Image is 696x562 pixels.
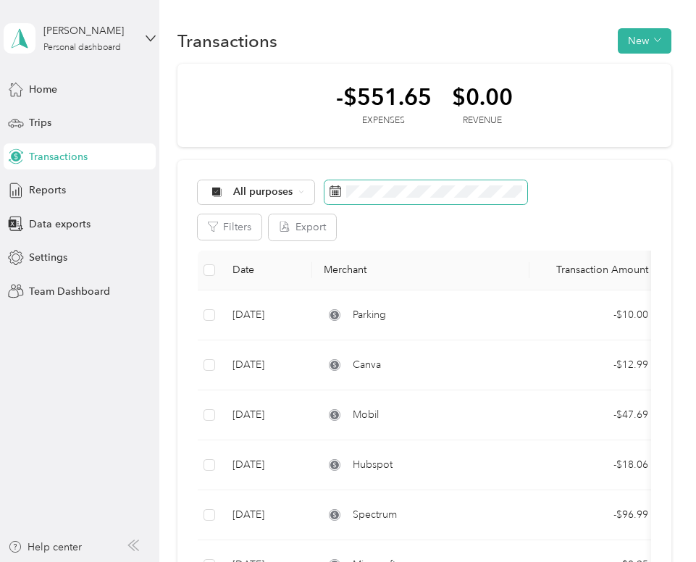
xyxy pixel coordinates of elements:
[29,217,91,232] span: Data exports
[336,114,432,127] div: Expenses
[452,114,513,127] div: Revenue
[312,251,529,290] th: Merchant
[221,340,312,390] td: [DATE]
[43,43,121,52] div: Personal dashboard
[221,490,312,540] td: [DATE]
[29,82,57,97] span: Home
[615,481,696,562] iframe: Everlance-gr Chat Button Frame
[353,307,386,323] span: Parking
[618,28,671,54] button: New
[541,457,648,473] div: - $18.06
[452,84,513,109] div: $0.00
[541,307,648,323] div: - $10.00
[541,357,648,373] div: - $12.99
[29,250,67,265] span: Settings
[233,187,293,197] span: All purposes
[29,183,66,198] span: Reports
[336,84,432,109] div: -$551.65
[529,251,660,290] th: Transaction Amount
[29,284,110,299] span: Team Dashboard
[353,457,393,473] span: Hubspot
[8,540,82,555] button: Help center
[269,214,336,240] button: Export
[29,149,88,164] span: Transactions
[541,407,648,423] div: - $47.69
[177,33,277,49] h1: Transactions
[29,115,51,130] span: Trips
[353,357,381,373] span: Canva
[221,390,312,440] td: [DATE]
[353,507,397,523] span: Spectrum
[221,290,312,340] td: [DATE]
[43,23,134,38] div: [PERSON_NAME]
[353,407,379,423] span: Mobil
[221,251,312,290] th: Date
[541,507,648,523] div: - $96.99
[198,214,261,240] button: Filters
[221,440,312,490] td: [DATE]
